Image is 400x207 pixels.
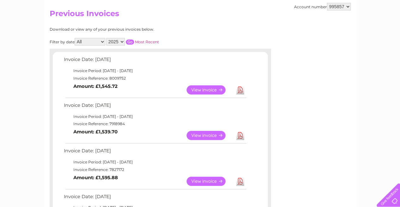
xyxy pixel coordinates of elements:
div: Download or view any of your previous invoices below. [50,27,216,32]
td: Invoice Period: [DATE] - [DATE] [62,67,247,75]
div: Clear Business is a trading name of Verastar Limited (registered in [GEOGRAPHIC_DATA] No. 3667643... [51,3,350,31]
a: View [187,177,233,186]
h2: Previous Invoices [50,9,351,21]
a: Download [236,85,244,94]
a: 0333 014 3131 [281,3,324,11]
b: Amount: £1,595.88 [73,175,118,180]
a: Energy [305,27,318,32]
td: Invoice Reference: 8009752 [62,75,247,82]
td: Invoice Date: [DATE] [62,55,247,67]
div: Account number [294,3,351,10]
a: View [187,131,233,140]
a: Download [236,177,244,186]
b: Amount: £1,545.72 [73,83,118,89]
td: Invoice Reference: 7918984 [62,120,247,128]
a: Log out [379,27,394,32]
a: Blog [345,27,354,32]
td: Invoice Period: [DATE] - [DATE] [62,113,247,120]
td: Invoice Period: [DATE] - [DATE] [62,158,247,166]
td: Invoice Date: [DATE] [62,147,247,158]
b: Amount: £1,539.70 [73,129,118,135]
a: Most Recent [135,40,159,44]
div: Filter by date [50,38,216,46]
a: Download [236,131,244,140]
a: Contact [358,27,373,32]
td: Invoice Date: [DATE] [62,101,247,113]
a: Telecoms [322,27,341,32]
td: Invoice Reference: 7827172 [62,166,247,174]
img: logo.png [14,16,46,36]
a: Water [289,27,301,32]
a: View [187,85,233,94]
td: Invoice Date: [DATE] [62,192,247,204]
